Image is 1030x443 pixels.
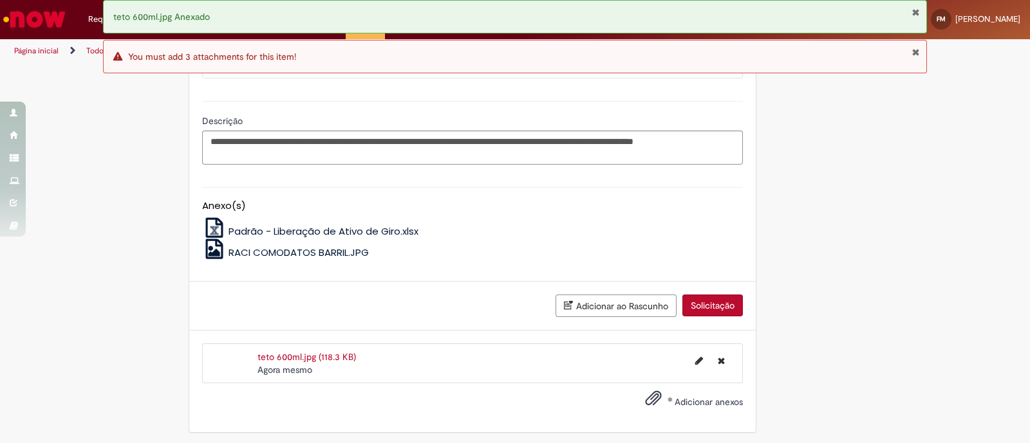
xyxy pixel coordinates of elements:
[86,46,154,56] a: Todos os Catálogos
[257,364,312,375] time: 30/09/2025 11:00:07
[202,131,743,165] textarea: Descrição
[14,46,59,56] a: Página inicial
[202,115,245,127] span: Descrição
[113,11,210,23] span: teto 600ml.jpg Anexado
[229,246,369,259] span: RACI COMODATOS BARRIL.JPG
[257,364,312,375] span: Agora mesmo
[202,224,419,238] a: Padrão - Liberação de Ativo de Giro.xlsx
[556,294,677,317] button: Adicionar ao Rascunho
[202,246,370,259] a: RACI COMODATOS BARRIL.JPG
[710,350,733,371] button: Excluir teto 600ml.jpg
[229,224,418,238] span: Padrão - Liberação de Ativo de Giro.xlsx
[912,7,920,17] button: Fechar Notificação
[257,351,356,363] a: teto 600ml.jpg (118.3 KB)
[128,51,296,62] span: You must add 3 attachments for this item!
[1,6,68,32] img: ServiceNow
[202,201,743,212] h5: Anexo(s)
[88,13,133,26] span: Requisições
[675,396,743,408] span: Adicionar anexos
[642,386,665,416] button: Adicionar anexos
[937,15,946,23] span: FM
[955,14,1020,24] span: [PERSON_NAME]
[912,47,920,57] button: Fechar Notificação
[10,39,677,63] ul: Trilhas de página
[688,350,711,371] button: Editar nome de arquivo teto 600ml.jpg
[682,294,743,316] button: Solicitação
